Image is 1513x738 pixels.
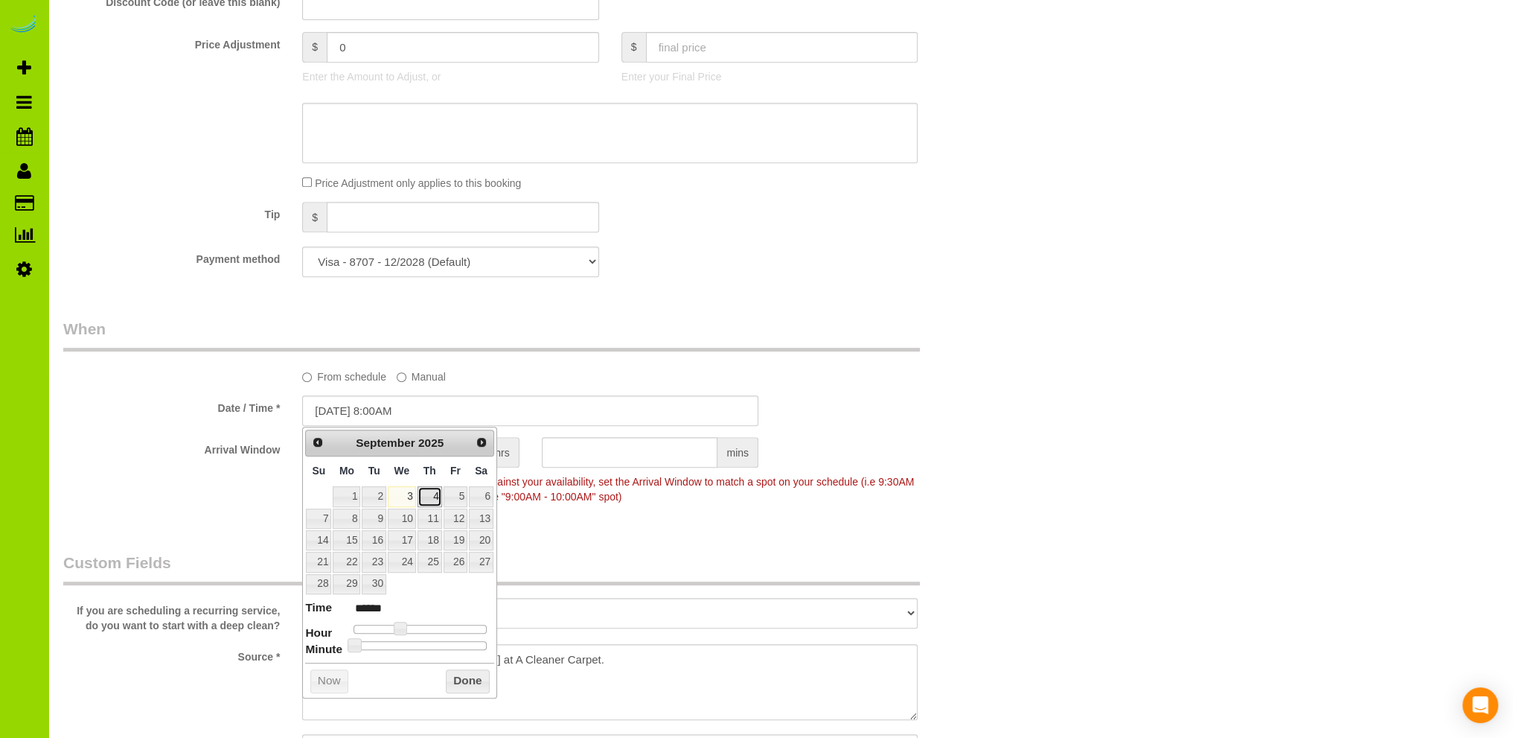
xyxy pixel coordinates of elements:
[52,395,291,416] label: Date / Time *
[397,364,446,384] label: Manual
[52,246,291,267] label: Payment method
[52,598,291,633] label: If you are scheduling a recurring service, do you want to start with a deep clean?
[9,15,39,36] img: Automaid Logo
[52,437,291,457] label: Arrival Window
[305,599,332,618] dt: Time
[450,465,461,477] span: Friday
[305,641,342,660] dt: Minute
[388,509,416,529] a: 10
[446,669,490,693] button: Done
[339,465,354,477] span: Monday
[362,552,386,572] a: 23
[302,395,758,426] input: MM/DD/YYYY HH:MM
[444,509,467,529] a: 12
[302,202,327,232] span: $
[621,32,646,63] span: $
[306,552,331,572] a: 21
[423,465,436,477] span: Thursday
[362,486,386,506] a: 2
[362,509,386,529] a: 9
[306,509,331,529] a: 7
[310,669,348,693] button: Now
[333,486,360,506] a: 1
[444,530,467,550] a: 19
[469,509,493,529] a: 13
[469,486,493,506] a: 6
[469,530,493,550] a: 20
[418,530,442,550] a: 18
[362,574,386,594] a: 30
[333,509,360,529] a: 8
[52,32,291,52] label: Price Adjustment
[621,69,918,84] p: Enter your Final Price
[397,372,406,382] input: Manual
[388,530,416,550] a: 17
[305,625,332,643] dt: Hour
[315,177,521,189] span: Price Adjustment only applies to this booking
[486,437,519,468] span: hrs
[444,486,467,506] a: 5
[306,530,331,550] a: 14
[306,574,331,594] a: 28
[418,552,442,572] a: 25
[333,530,360,550] a: 15
[418,509,442,529] a: 11
[302,372,312,382] input: From schedule
[362,530,386,550] a: 16
[52,644,291,664] label: Source *
[302,32,327,63] span: $
[307,432,328,453] a: Prev
[302,364,386,384] label: From schedule
[717,437,758,468] span: mins
[475,465,487,477] span: Saturday
[333,552,360,572] a: 22
[388,486,416,506] a: 3
[476,436,487,448] span: Next
[368,465,380,477] span: Tuesday
[388,552,416,572] a: 24
[646,32,918,63] input: final price
[1462,687,1498,723] div: Open Intercom Messenger
[312,465,325,477] span: Sunday
[471,432,492,453] a: Next
[52,202,291,222] label: Tip
[418,486,442,506] a: 4
[312,436,324,448] span: Prev
[333,574,360,594] a: 29
[394,465,410,477] span: Wednesday
[302,69,598,84] p: Enter the Amount to Adjust, or
[63,318,920,351] legend: When
[444,552,467,572] a: 26
[418,436,444,449] span: 2025
[356,436,415,449] span: September
[469,552,493,572] a: 27
[63,552,920,585] legend: Custom Fields
[302,476,914,503] span: To make this booking count against your availability, set the Arrival Window to match a spot on y...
